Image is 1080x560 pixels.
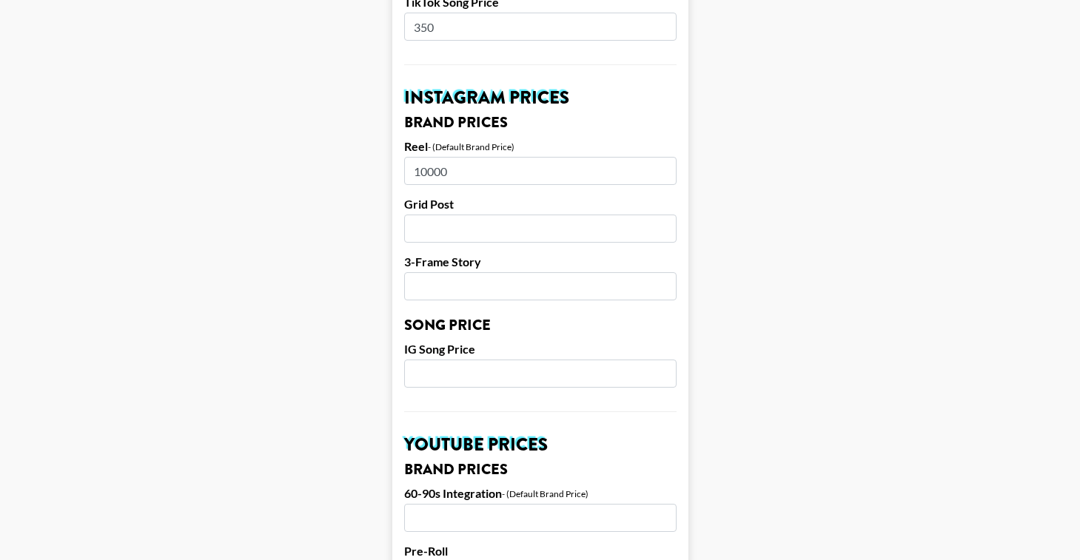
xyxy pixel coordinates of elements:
label: IG Song Price [404,342,677,357]
label: Reel [404,139,428,154]
div: - (Default Brand Price) [502,488,588,499]
label: 3-Frame Story [404,254,677,269]
h3: Brand Prices [404,115,677,130]
div: - (Default Brand Price) [428,141,514,152]
h2: YouTube Prices [404,436,677,453]
h3: Brand Prices [404,462,677,477]
h3: Song Price [404,318,677,333]
h2: Instagram Prices [404,89,677,107]
label: Grid Post [404,197,677,212]
label: 60-90s Integration [404,486,502,501]
label: Pre-Roll [404,544,677,559]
